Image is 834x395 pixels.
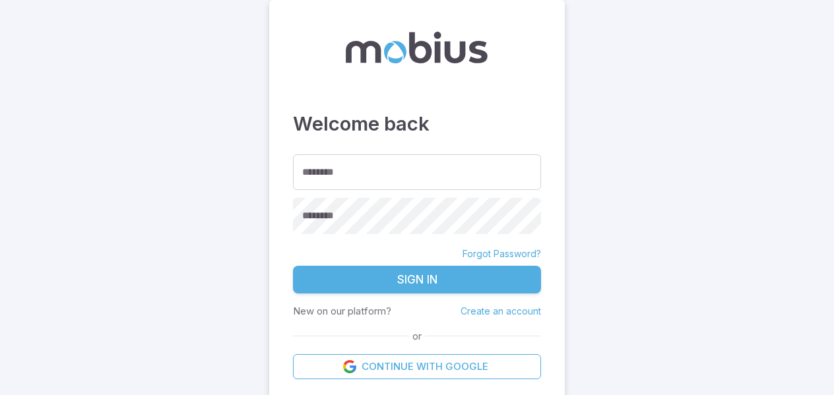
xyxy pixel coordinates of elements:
a: Continue with Google [293,354,541,379]
span: or [409,329,425,344]
p: New on our platform? [293,304,391,319]
button: Sign In [293,266,541,293]
a: Forgot Password? [463,247,541,260]
a: Create an account [461,305,541,317]
h3: Welcome back [293,109,541,138]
